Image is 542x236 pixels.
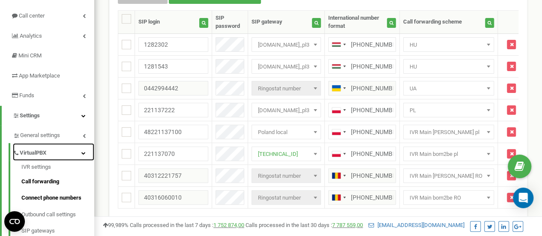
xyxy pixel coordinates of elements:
[21,163,94,173] a: IVR settings
[406,61,491,73] span: HU
[252,146,321,161] span: 195.162.16.201
[19,72,60,79] span: App Marketplace
[328,103,396,117] input: 512 345 678
[103,222,129,228] span: 99,989%
[130,222,244,228] span: Calls processed in the last 7 days :
[329,81,348,95] div: Telephone country code
[406,170,491,182] span: IVR Main Renee RO
[406,105,491,117] span: PL
[255,39,318,51] span: sip.supervoip.pl_pl3
[20,33,42,39] span: Analytics
[328,14,387,30] div: International number format
[252,37,321,52] span: sip.supervoip.pl_pl3
[329,147,348,161] div: Telephone country code
[332,222,363,228] a: 7 787 559,00
[252,18,282,26] div: SIP gateway
[20,149,46,157] span: VirtualPBX
[406,39,491,51] span: HU
[403,190,494,205] span: IVR Main born2be RO
[246,222,363,228] span: Calls processed in the last 30 days :
[328,168,396,183] input: 0712 034 567
[403,146,494,161] span: IVR Main born2be pl
[328,37,396,52] input: 06 20 123 4567
[19,12,45,19] span: Call center
[406,148,491,160] span: IVR Main born2be pl
[4,211,25,232] button: Open CMP widget
[252,81,321,96] span: Ringostat number
[403,125,494,139] span: IVR Main Renee pl
[403,81,494,96] span: UA
[20,112,40,119] span: Settings
[329,125,348,139] div: Telephone country code
[328,125,396,139] input: 512 345 678
[252,59,321,74] span: sip.supervoip.pl_pl3
[255,126,318,138] span: Poland local
[328,59,396,74] input: 06 20 123 4567
[212,11,248,34] th: SIP password
[403,18,462,26] div: Call forwarding scheme
[403,59,494,74] span: HU
[255,148,318,160] span: 195.162.16.201
[213,222,244,228] a: 1 752 874,00
[18,52,42,59] span: Mini CRM
[328,146,396,161] input: 512 345 678
[252,190,321,205] span: Ringostat number
[328,190,396,205] input: 0712 034 567
[255,61,318,73] span: sip.supervoip.pl_pl3
[329,103,348,117] div: Telephone country code
[329,191,348,204] div: Telephone country code
[21,190,94,206] a: Connect phone numbers
[403,37,494,52] span: HU
[252,168,321,183] span: Ringostat number
[21,206,94,223] a: Outbound call settings
[329,60,348,73] div: Telephone country code
[138,18,160,26] div: SIP login
[19,92,34,99] span: Funds
[258,151,298,157] a: [TECHNICAL_ID]
[329,38,348,51] div: Telephone country code
[255,192,318,204] span: Ringostat number
[329,169,348,182] div: Telephone country code
[255,105,318,117] span: voip.mediatelekom.pl_pl3
[252,125,321,139] span: Poland local
[252,103,321,117] span: voip.mediatelekom.pl_pl3
[406,83,491,95] span: UA
[513,188,533,208] div: Open Intercom Messenger
[13,125,94,143] a: General settings
[406,126,491,138] span: IVR Main Renee pl
[403,168,494,183] span: IVR Main Renee RO
[13,143,94,161] a: VirtualPBX
[368,222,464,228] a: [EMAIL_ADDRESS][DOMAIN_NAME]
[255,83,318,95] span: Ringostat number
[328,81,396,96] input: 050 123 4567
[255,170,318,182] span: Ringostat number
[20,131,60,140] span: General settings
[21,173,94,190] a: Call forwarding
[406,192,491,204] span: IVR Main born2be RO
[403,103,494,117] span: PL
[2,106,94,126] a: Settings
